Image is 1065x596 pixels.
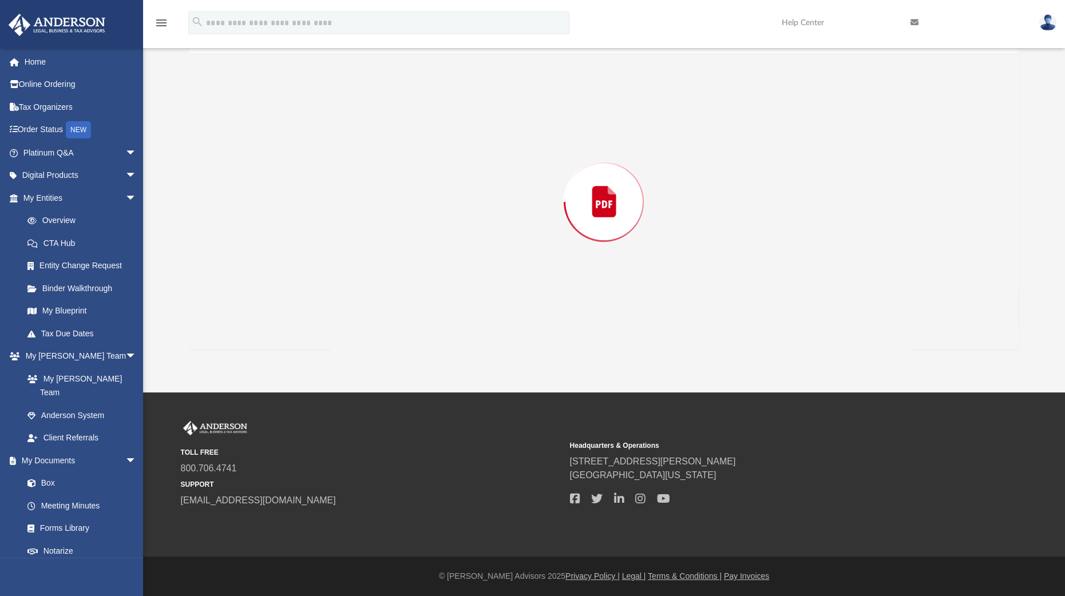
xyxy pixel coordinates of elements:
small: TOLL FREE [181,447,562,458]
a: My Blueprint [16,300,148,323]
img: Anderson Advisors Platinum Portal [5,14,109,36]
a: Notarize [16,539,148,562]
a: Meeting Minutes [16,494,148,517]
a: Client Referrals [16,427,148,450]
a: My [PERSON_NAME] Teamarrow_drop_down [8,345,148,368]
a: [EMAIL_ADDRESS][DOMAIN_NAME] [181,495,336,505]
a: Home [8,50,154,73]
a: CTA Hub [16,232,154,255]
a: Digital Productsarrow_drop_down [8,164,154,187]
a: Tax Due Dates [16,322,154,345]
a: Pay Invoices [724,571,769,581]
a: 800.706.4741 [181,463,237,473]
a: Forms Library [16,517,142,540]
span: arrow_drop_down [125,449,148,472]
span: arrow_drop_down [125,141,148,165]
div: NEW [66,121,91,138]
a: Order StatusNEW [8,118,154,142]
img: User Pic [1039,14,1056,31]
span: arrow_drop_down [125,164,148,188]
i: menu [155,16,168,30]
a: My Documentsarrow_drop_down [8,449,148,472]
a: Privacy Policy | [565,571,620,581]
a: Overview [16,209,154,232]
i: search [191,15,204,28]
a: Entity Change Request [16,255,154,277]
a: My Entitiesarrow_drop_down [8,186,154,209]
a: Terms & Conditions | [648,571,722,581]
a: Binder Walkthrough [16,277,154,300]
a: [GEOGRAPHIC_DATA][US_STATE] [570,470,716,480]
div: © [PERSON_NAME] Advisors 2025 [143,570,1065,582]
a: Box [16,472,142,495]
a: Anderson System [16,404,148,427]
a: Tax Organizers [8,96,154,118]
a: [STREET_ADDRESS][PERSON_NAME] [570,456,736,466]
img: Anderson Advisors Platinum Portal [181,421,250,436]
a: Online Ordering [8,73,154,96]
a: My [PERSON_NAME] Team [16,367,142,404]
a: Legal | [622,571,646,581]
small: Headquarters & Operations [570,440,951,451]
small: SUPPORT [181,479,562,490]
div: Preview [189,24,1019,349]
span: arrow_drop_down [125,186,148,210]
a: Platinum Q&Aarrow_drop_down [8,141,154,164]
a: menu [155,22,168,30]
span: arrow_drop_down [125,345,148,368]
